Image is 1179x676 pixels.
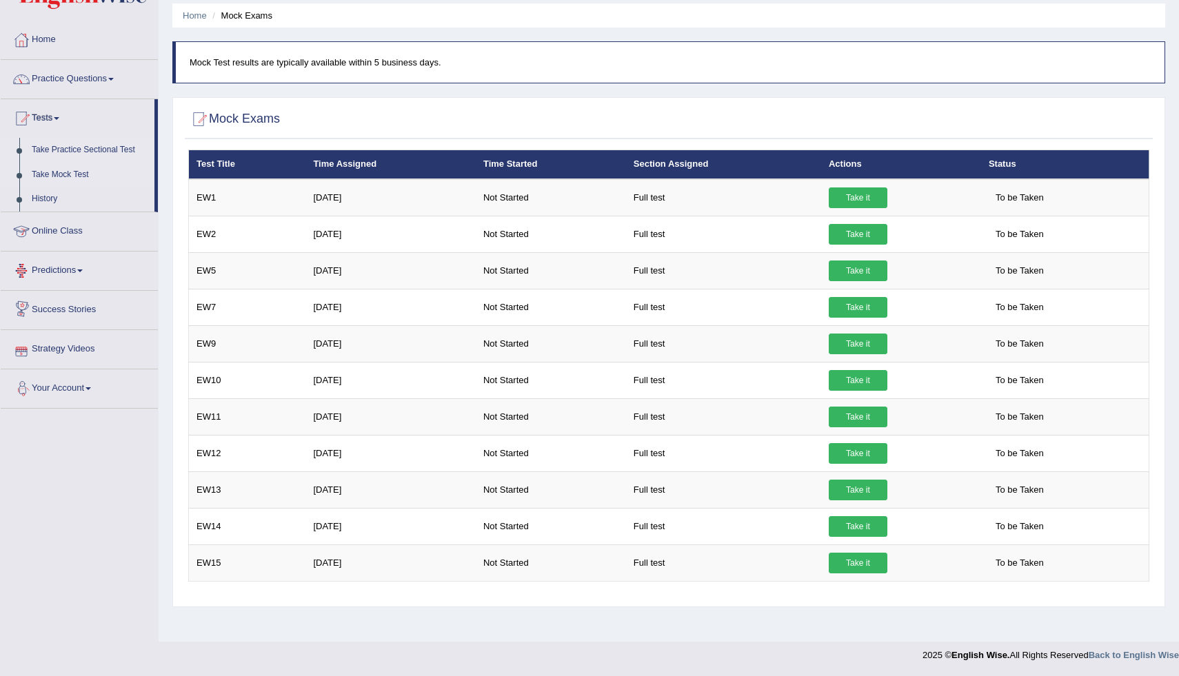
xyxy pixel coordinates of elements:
[829,297,887,318] a: Take it
[626,179,821,216] td: Full test
[209,9,272,22] li: Mock Exams
[305,216,476,252] td: [DATE]
[989,187,1051,208] span: To be Taken
[305,471,476,508] td: [DATE]
[189,398,306,435] td: EW11
[1,99,154,134] a: Tests
[305,150,476,179] th: Time Assigned
[989,370,1051,391] span: To be Taken
[476,435,626,471] td: Not Started
[989,407,1051,427] span: To be Taken
[305,435,476,471] td: [DATE]
[626,471,821,508] td: Full test
[829,443,887,464] a: Take it
[183,10,207,21] a: Home
[305,508,476,544] td: [DATE]
[626,325,821,362] td: Full test
[305,179,476,216] td: [DATE]
[989,334,1051,354] span: To be Taken
[189,325,306,362] td: EW9
[476,362,626,398] td: Not Started
[305,362,476,398] td: [DATE]
[189,362,306,398] td: EW10
[190,56,1151,69] p: Mock Test results are typically available within 5 business days.
[476,508,626,544] td: Not Started
[189,508,306,544] td: EW14
[829,370,887,391] a: Take it
[476,398,626,435] td: Not Started
[189,289,306,325] td: EW7
[829,224,887,245] a: Take it
[989,297,1051,318] span: To be Taken
[626,216,821,252] td: Full test
[829,553,887,573] a: Take it
[1,330,158,365] a: Strategy Videos
[829,480,887,500] a: Take it
[1089,650,1179,660] a: Back to English Wise
[189,150,306,179] th: Test Title
[1,21,158,55] a: Home
[476,252,626,289] td: Not Started
[476,471,626,508] td: Not Started
[188,109,280,130] h2: Mock Exams
[829,516,887,537] a: Take it
[1,369,158,404] a: Your Account
[305,252,476,289] td: [DATE]
[1,252,158,286] a: Predictions
[829,260,887,281] a: Take it
[305,325,476,362] td: [DATE]
[189,216,306,252] td: EW2
[476,179,626,216] td: Not Started
[626,362,821,398] td: Full test
[821,150,981,179] th: Actions
[476,289,626,325] td: Not Started
[476,150,626,179] th: Time Started
[989,260,1051,281] span: To be Taken
[989,516,1051,537] span: To be Taken
[626,544,821,581] td: Full test
[305,398,476,435] td: [DATE]
[26,163,154,187] a: Take Mock Test
[26,138,154,163] a: Take Practice Sectional Test
[981,150,1149,179] th: Status
[829,334,887,354] a: Take it
[26,187,154,212] a: History
[989,224,1051,245] span: To be Taken
[189,435,306,471] td: EW12
[951,650,1009,660] strong: English Wise.
[1,291,158,325] a: Success Stories
[476,216,626,252] td: Not Started
[626,252,821,289] td: Full test
[1,212,158,247] a: Online Class
[189,252,306,289] td: EW5
[989,443,1051,464] span: To be Taken
[476,325,626,362] td: Not Started
[989,480,1051,500] span: To be Taken
[189,544,306,581] td: EW15
[476,544,626,581] td: Not Started
[189,179,306,216] td: EW1
[626,289,821,325] td: Full test
[305,544,476,581] td: [DATE]
[626,435,821,471] td: Full test
[829,407,887,427] a: Take it
[923,642,1179,662] div: 2025 © All Rights Reserved
[626,508,821,544] td: Full test
[626,150,821,179] th: Section Assigned
[829,187,887,208] a: Take it
[305,289,476,325] td: [DATE]
[626,398,821,435] td: Full test
[989,553,1051,573] span: To be Taken
[189,471,306,508] td: EW13
[1,60,158,94] a: Practice Questions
